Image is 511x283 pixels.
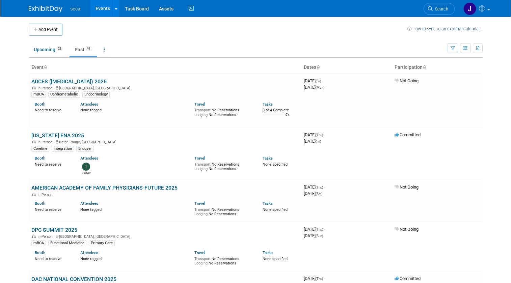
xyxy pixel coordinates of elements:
[29,62,301,73] th: Event
[31,233,298,239] div: [GEOGRAPHIC_DATA], [GEOGRAPHIC_DATA]
[35,107,70,113] div: Need to reserve
[433,6,448,11] span: Search
[263,207,288,212] span: None specified
[31,146,49,152] div: Coreline
[80,250,98,255] a: Attendees
[316,228,323,231] span: (Thu)
[85,46,92,51] span: 49
[29,6,62,12] img: ExhibitDay
[35,102,45,107] a: Booth
[304,85,324,90] span: [DATE]
[35,161,70,167] div: Need to reserve
[37,140,55,144] span: In-Person
[82,163,90,171] img: Tate Kirby
[35,201,45,206] a: Booth
[35,206,70,212] div: Need to reserve
[31,139,298,144] div: Baton Rouge, [GEOGRAPHIC_DATA]
[31,240,46,246] div: mBCA
[316,277,323,281] span: (Thu)
[194,250,205,255] a: Travel
[44,64,47,70] a: Sort by Event Name
[35,255,70,261] div: Need to reserve
[407,26,483,31] a: How to sync to an external calendar...
[301,62,392,73] th: Dates
[31,276,116,282] a: OAC NATIONAL CONVENTION 2025
[194,167,209,171] span: Lodging:
[194,257,212,261] span: Transport:
[395,78,419,83] span: Not Going
[263,201,273,206] a: Tasks
[194,162,212,167] span: Transport:
[31,132,84,139] a: [US_STATE] ENA 2025
[304,185,325,190] span: [DATE]
[37,86,55,90] span: In-Person
[316,64,320,70] a: Sort by Start Date
[48,91,80,97] div: Cardiometabolic
[32,86,36,89] img: In-Person Event
[194,113,209,117] span: Lodging:
[48,240,86,246] div: Functional Medicine
[194,212,209,216] span: Lodging:
[316,186,323,189] span: (Thu)
[194,102,205,107] a: Travel
[37,193,55,197] span: In-Person
[71,6,81,11] span: seca
[194,261,209,265] span: Lodging:
[395,132,421,137] span: Committed
[32,193,36,196] img: In-Person Event
[31,85,298,90] div: [GEOGRAPHIC_DATA], [GEOGRAPHIC_DATA]
[322,78,323,83] span: -
[304,191,322,196] span: [DATE]
[80,201,98,206] a: Attendees
[31,185,178,191] a: AMERICAN ACADEMY OF FAMILY PHYSICIANS-FUTURE 2025
[316,133,323,137] span: (Thu)
[395,227,419,232] span: Not Going
[80,107,189,113] div: None tagged
[324,185,325,190] span: -
[324,132,325,137] span: -
[263,102,273,107] a: Tasks
[263,250,273,255] a: Tasks
[32,234,36,238] img: In-Person Event
[194,108,212,112] span: Transport:
[263,108,298,113] div: 0 of 4 Complete
[324,276,325,281] span: -
[194,255,253,266] div: No Reservations No Reservations
[82,91,110,97] div: Endocrinology
[194,201,205,206] a: Travel
[29,24,62,36] button: Add Event
[263,156,273,161] a: Tasks
[37,234,55,239] span: In-Person
[82,171,90,175] div: Tate Kirby
[194,107,253,117] div: No Reservations No Reservations
[35,250,45,255] a: Booth
[194,207,212,212] span: Transport:
[80,156,98,161] a: Attendees
[316,79,321,83] span: (Fri)
[392,62,483,73] th: Participation
[324,227,325,232] span: -
[70,43,97,56] a: Past49
[304,233,323,238] span: [DATE]
[194,206,253,217] div: No Reservations No Reservations
[194,156,205,161] a: Travel
[304,132,325,137] span: [DATE]
[316,192,322,196] span: (Sat)
[31,91,46,97] div: mBCA
[304,276,325,281] span: [DATE]
[316,140,321,143] span: (Fri)
[56,46,63,51] span: 62
[80,255,189,261] div: None tagged
[316,234,323,238] span: (Sun)
[463,2,476,15] img: Jose Gregory
[395,185,419,190] span: Not Going
[76,146,94,152] div: Enduser
[32,140,36,143] img: In-Person Event
[31,227,77,233] a: DPC SUMMIT 2025
[80,102,98,107] a: Attendees
[423,64,426,70] a: Sort by Participation Type
[424,3,455,15] a: Search
[263,162,288,167] span: None specified
[35,156,45,161] a: Booth
[263,257,288,261] span: None specified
